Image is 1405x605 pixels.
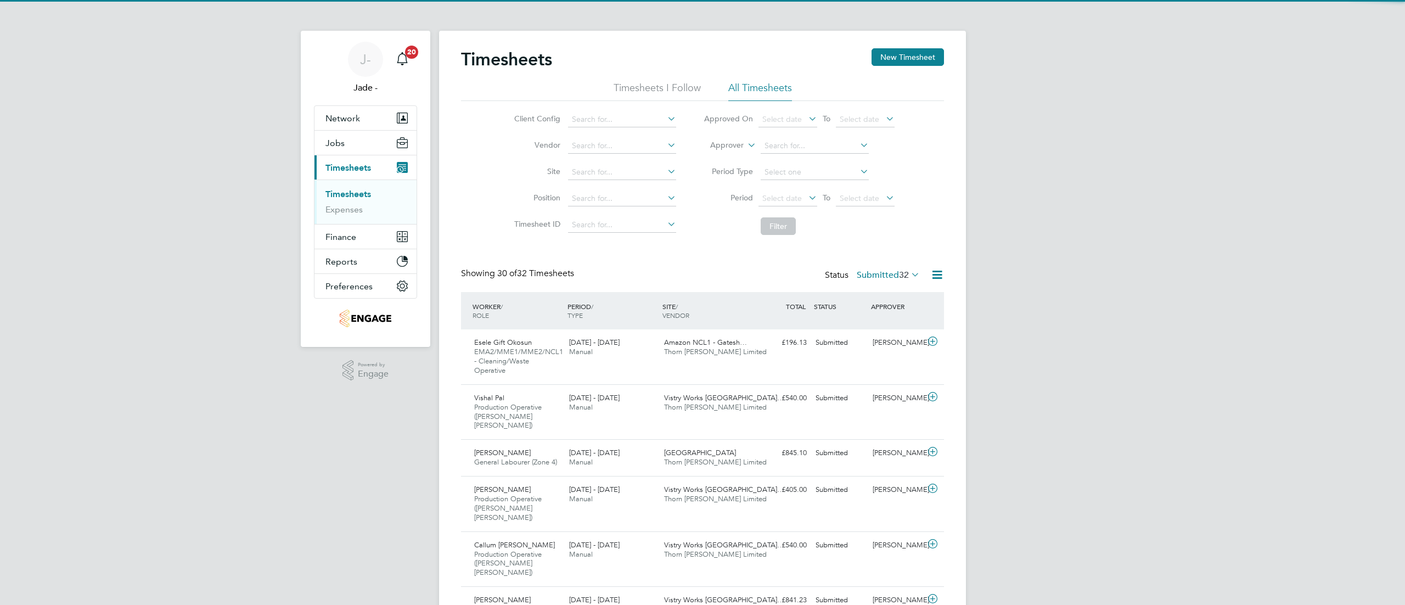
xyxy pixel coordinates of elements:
span: Jobs [325,138,345,148]
span: 20 [405,46,418,59]
span: Vistry Works [GEOGRAPHIC_DATA]… [664,393,784,402]
span: Production Operative ([PERSON_NAME] [PERSON_NAME]) [474,402,542,430]
span: Thorn [PERSON_NAME] Limited [664,402,767,412]
span: Select date [762,114,802,124]
span: Thorn [PERSON_NAME] Limited [664,550,767,559]
input: Search for... [568,165,676,180]
span: Select date [840,193,879,203]
div: [PERSON_NAME] [868,389,925,407]
label: Approved On [704,114,753,124]
div: [PERSON_NAME] [868,334,925,352]
li: Timesheets I Follow [614,81,701,101]
span: Esele Gift Okosun [474,338,532,347]
label: Vendor [511,140,560,150]
input: Search for... [568,191,676,206]
button: Preferences [314,274,417,298]
div: Status [825,268,922,283]
span: Production Operative ([PERSON_NAME] [PERSON_NAME]) [474,550,542,578]
span: 30 of [497,268,517,279]
span: Preferences [325,281,373,292]
label: Period Type [704,166,753,176]
span: TYPE [567,311,583,320]
span: / [591,302,593,311]
div: Submitted [811,536,868,554]
span: [PERSON_NAME] [474,448,531,457]
button: Network [314,106,417,130]
span: [DATE] - [DATE] [569,448,620,457]
input: Search for... [568,217,676,233]
input: Search for... [568,112,676,127]
span: Network [325,113,360,124]
span: General Labourer (Zone 4) [474,457,557,467]
span: VENDOR [662,311,689,320]
h2: Timesheets [461,48,552,70]
span: / [676,302,678,311]
a: Expenses [325,204,363,215]
span: [DATE] - [DATE] [569,338,620,347]
a: Powered byEngage [342,360,389,381]
span: Finance [325,232,356,242]
div: Submitted [811,389,868,407]
span: Select date [762,193,802,203]
li: All Timesheets [728,81,792,101]
span: Amazon NCL1 - Gatesh… [664,338,747,347]
span: Timesheets [325,163,371,173]
input: Search for... [761,138,869,154]
div: Submitted [811,444,868,462]
div: £540.00 [754,389,811,407]
div: £845.10 [754,444,811,462]
span: Callum [PERSON_NAME] [474,540,555,550]
img: thornbaker-logo-retina.png [340,310,391,327]
div: [PERSON_NAME] [868,536,925,554]
button: Finance [314,225,417,249]
span: 32 [899,270,909,281]
span: TOTAL [786,302,806,311]
span: / [501,302,503,311]
span: Manual [569,550,593,559]
div: APPROVER [868,296,925,316]
a: Timesheets [325,189,371,199]
label: Client Config [511,114,560,124]
input: Select one [761,165,869,180]
span: [DATE] - [DATE] [569,485,620,494]
span: Thorn [PERSON_NAME] Limited [664,457,767,467]
span: 32 Timesheets [497,268,574,279]
span: Reports [325,256,357,267]
div: Showing [461,268,576,279]
span: [GEOGRAPHIC_DATA] [664,448,736,457]
span: Manual [569,402,593,412]
span: Manual [569,494,593,503]
label: Period [704,193,753,203]
span: Vistry Works [GEOGRAPHIC_DATA]… [664,485,784,494]
span: Vistry Works [GEOGRAPHIC_DATA]… [664,595,784,604]
span: [DATE] - [DATE] [569,540,620,550]
label: Timesheet ID [511,219,560,229]
div: [PERSON_NAME] [868,444,925,462]
span: To [819,191,834,205]
div: £540.00 [754,536,811,554]
div: SITE [660,296,755,325]
a: Go to home page [314,310,417,327]
button: Filter [761,217,796,235]
button: Reports [314,249,417,273]
span: Powered by [358,360,389,369]
a: 20 [391,42,413,77]
span: ROLE [473,311,489,320]
span: EMA2/MME1/MME2/NCL1 - Cleaning/Waste Operative [474,347,563,375]
span: Select date [840,114,879,124]
span: Thorn [PERSON_NAME] Limited [664,347,767,356]
a: J-Jade - [314,42,417,94]
div: [PERSON_NAME] [868,481,925,499]
span: [PERSON_NAME] [474,595,531,604]
div: Submitted [811,481,868,499]
span: Manual [569,457,593,467]
span: Engage [358,369,389,379]
span: Manual [569,347,593,356]
span: [DATE] - [DATE] [569,393,620,402]
span: Vishal Pal [474,393,504,402]
button: Jobs [314,131,417,155]
span: To [819,111,834,126]
div: Timesheets [314,180,417,224]
span: Jade - [314,81,417,94]
div: £405.00 [754,481,811,499]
